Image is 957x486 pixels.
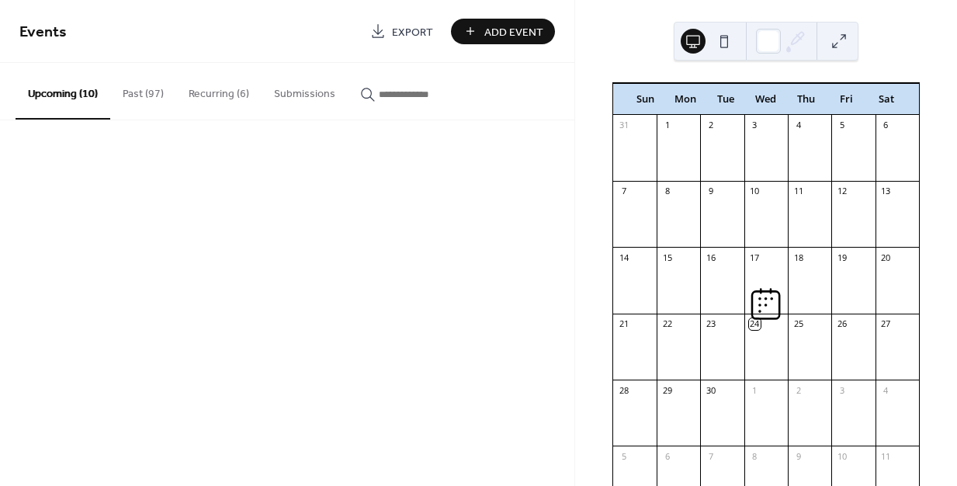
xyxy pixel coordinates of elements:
[666,84,706,115] div: Mon
[661,450,673,462] div: 6
[836,120,848,131] div: 5
[392,24,433,40] span: Export
[176,63,262,118] button: Recurring (6)
[880,318,892,330] div: 27
[661,186,673,197] div: 8
[706,84,746,115] div: Tue
[749,186,761,197] div: 10
[618,450,629,462] div: 5
[880,450,892,462] div: 11
[262,63,348,118] button: Submissions
[786,84,827,115] div: Thu
[749,450,761,462] div: 8
[705,318,716,330] div: 23
[880,384,892,396] div: 4
[618,384,629,396] div: 28
[749,252,761,263] div: 17
[866,84,907,115] div: Sat
[705,120,716,131] div: 2
[626,84,666,115] div: Sun
[749,120,761,131] div: 3
[110,63,176,118] button: Past (97)
[792,450,804,462] div: 9
[836,318,848,330] div: 26
[16,63,110,120] button: Upcoming (10)
[618,186,629,197] div: 7
[618,120,629,131] div: 31
[792,252,804,263] div: 18
[746,84,786,115] div: Wed
[880,252,892,263] div: 20
[836,186,848,197] div: 12
[836,252,848,263] div: 19
[661,384,673,396] div: 29
[705,384,716,396] div: 30
[359,19,445,44] a: Export
[880,186,892,197] div: 13
[836,384,848,396] div: 3
[661,120,673,131] div: 1
[484,24,543,40] span: Add Event
[451,19,555,44] button: Add Event
[705,186,716,197] div: 9
[880,120,892,131] div: 6
[618,252,629,263] div: 14
[749,384,761,396] div: 1
[836,450,848,462] div: 10
[792,186,804,197] div: 11
[705,252,716,263] div: 16
[661,318,673,330] div: 22
[705,450,716,462] div: 7
[792,384,804,396] div: 2
[792,120,804,131] div: 4
[827,84,867,115] div: Fri
[749,318,761,330] div: 24
[618,318,629,330] div: 21
[19,17,67,47] span: Events
[792,318,804,330] div: 25
[661,252,673,263] div: 15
